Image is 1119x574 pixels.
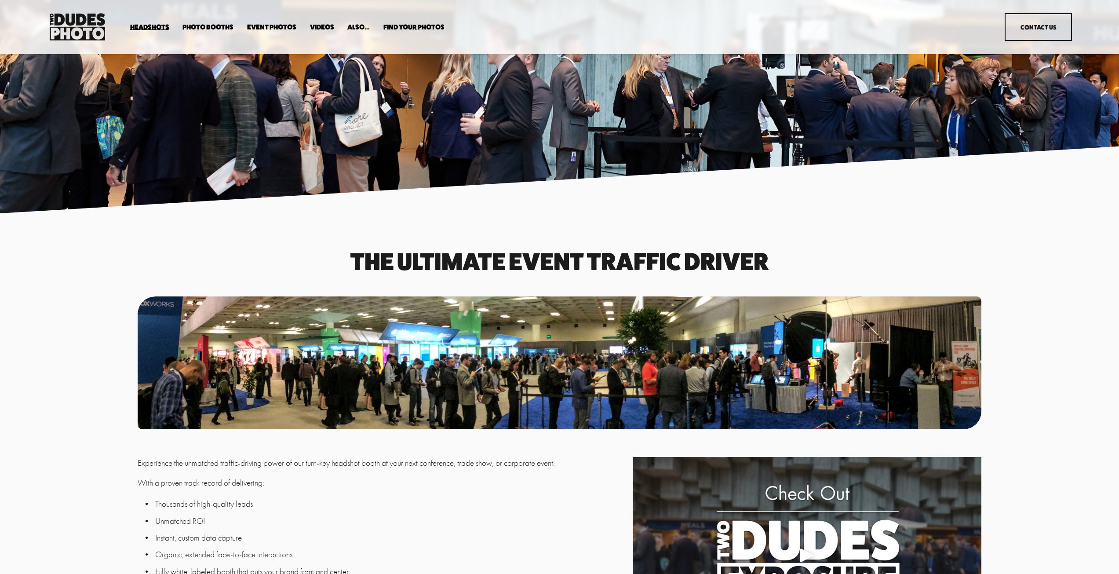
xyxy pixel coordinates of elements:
span: Headshots [130,24,169,31]
span: Also... [347,24,370,31]
p: Instant, custom data capture [155,532,628,545]
a: folder dropdown [383,23,445,31]
h1: The Ultimate event traffic driver [138,250,982,272]
p: Experience the unmatched traffic-driving power of our turn-key headshot booth at your next confer... [138,457,628,470]
a: Videos [310,23,334,31]
div: Play [797,545,818,566]
a: Contact Us [1005,13,1072,41]
a: folder dropdown [130,23,169,31]
p: With a proven track record of delivering: [138,477,628,490]
span: Find Your Photos [383,24,445,31]
p: Unmatched ROI [155,515,628,528]
p: Organic, extended face-to-face interactions [155,548,628,561]
a: Event Photos [247,23,296,31]
p: Thousands of high-quality leads [155,498,628,511]
a: folder dropdown [182,23,233,31]
span: Photo Booths [182,24,233,31]
img: Two Dudes Photo | Headshots, Portraits &amp; Photo Booths [47,11,108,43]
a: folder dropdown [347,23,370,31]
